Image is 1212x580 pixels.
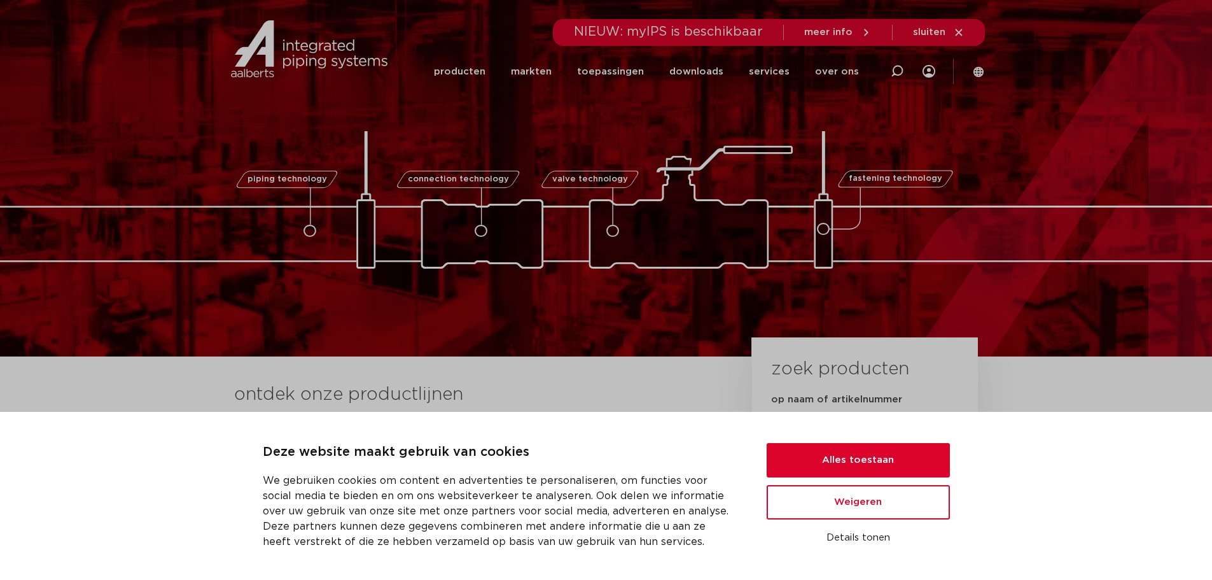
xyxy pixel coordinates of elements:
p: We gebruiken cookies om content en advertenties te personaliseren, om functies voor social media ... [263,473,736,549]
a: over ons [815,47,859,96]
span: fastening technology [849,175,942,183]
a: sluiten [913,27,965,38]
span: NIEUW: myIPS is beschikbaar [574,25,763,38]
span: meer info [804,27,853,37]
span: piping technology [247,175,327,183]
a: toepassingen [577,47,644,96]
span: valve technology [552,175,628,183]
button: Details tonen [767,527,950,549]
nav: Menu [434,47,859,96]
a: services [749,47,790,96]
button: Weigeren [767,485,950,520]
p: Deze website maakt gebruik van cookies [263,442,736,463]
a: downloads [669,47,723,96]
a: markten [511,47,552,96]
label: op naam of artikelnummer [771,393,902,406]
h3: ontdek onze productlijnen [234,382,709,407]
a: producten [434,47,485,96]
span: connection technology [407,175,508,183]
span: sluiten [913,27,945,37]
button: Alles toestaan [767,443,950,477]
h3: zoek producten [771,357,909,382]
a: meer info [804,27,872,38]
